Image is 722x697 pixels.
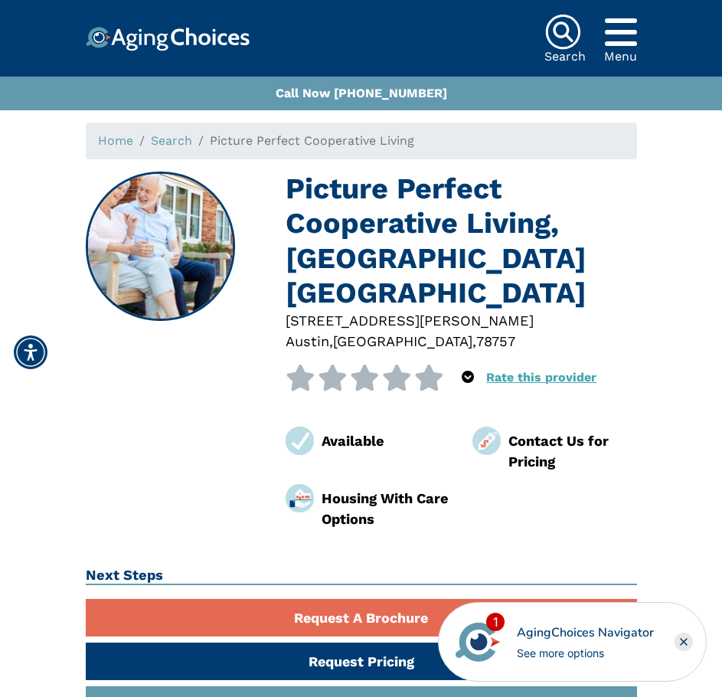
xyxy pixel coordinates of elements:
[486,613,505,631] div: 1
[151,133,192,148] a: Search
[544,51,586,63] div: Search
[517,623,654,642] div: AgingChoices Navigator
[322,430,449,451] div: Available
[98,133,133,148] a: Home
[486,370,596,384] a: Rate this provider
[675,633,693,651] div: Close
[604,51,637,63] div: Menu
[508,430,636,473] div: Contact Us for Pricing
[286,172,636,310] h1: Picture Perfect Cooperative Living, [GEOGRAPHIC_DATA] [GEOGRAPHIC_DATA]
[329,333,333,349] span: ,
[452,616,504,668] img: avatar
[322,488,449,530] div: Housing With Care Options
[286,333,329,349] span: Austin
[86,27,250,51] img: Choice!
[286,310,636,331] div: [STREET_ADDRESS][PERSON_NAME]
[517,645,654,661] div: See more options
[86,599,637,636] a: Request A Brochure
[86,567,637,585] h2: Next Steps
[86,643,637,680] a: Request Pricing
[462,365,474,391] div: Popover trigger
[472,333,476,349] span: ,
[604,14,637,51] div: Popover trigger
[476,331,515,352] div: 78757
[14,335,47,369] div: Accessibility Menu
[87,173,234,320] img: Picture Perfect Cooperative Living, Austin TX
[544,14,581,51] img: search-icon.svg
[86,123,637,159] nav: breadcrumb
[276,86,447,100] a: Call Now [PHONE_NUMBER]
[333,333,472,349] span: [GEOGRAPHIC_DATA]
[210,133,414,148] span: Picture Perfect Cooperative Living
